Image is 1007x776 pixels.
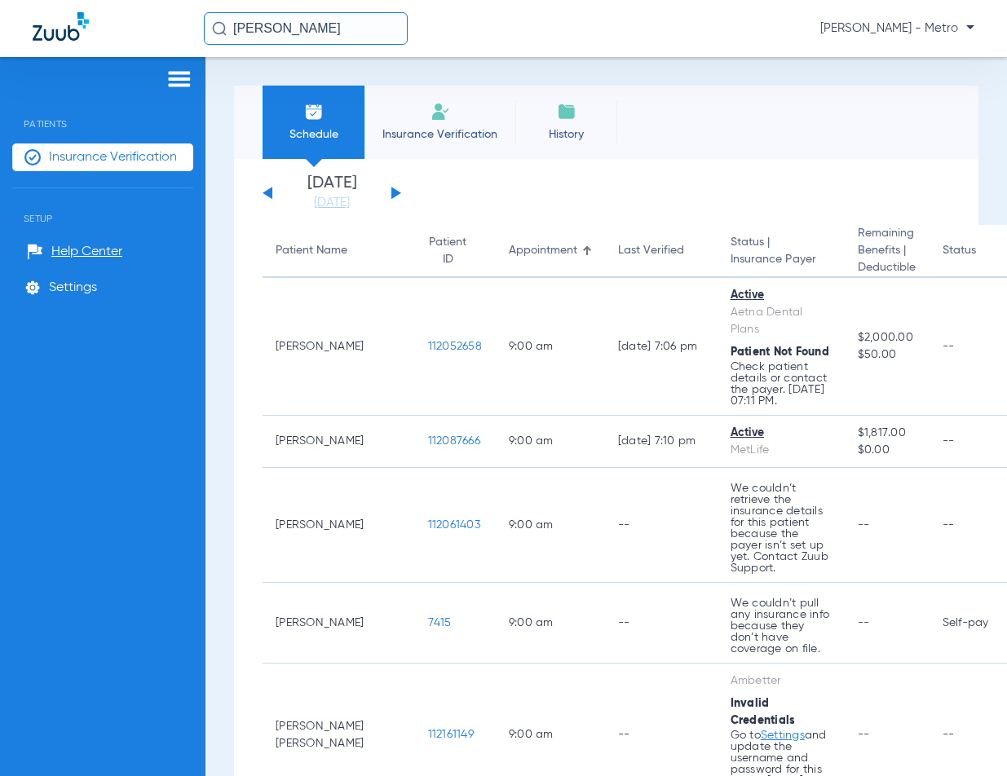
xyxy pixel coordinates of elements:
[431,102,450,121] img: Manual Insurance Verification
[731,698,796,726] span: Invalid Credentials
[12,188,193,224] span: Setup
[496,583,605,664] td: 9:00 AM
[283,175,381,211] li: [DATE]
[858,442,916,459] span: $0.00
[731,597,832,655] p: We couldn’t pull any insurance info because they don’t have coverage on file.
[845,225,930,278] th: Remaining Benefits |
[618,242,704,259] div: Last Verified
[528,126,605,143] span: History
[304,102,324,121] img: Schedule
[731,425,832,442] div: Active
[858,259,916,276] span: Deductible
[166,69,192,89] img: hamburger-icon
[49,280,97,296] span: Settings
[858,729,870,740] span: --
[496,416,605,468] td: 9:00 AM
[605,583,718,664] td: --
[33,12,89,41] img: Zuub Logo
[27,244,122,260] a: Help Center
[731,287,832,304] div: Active
[49,149,177,165] span: Insurance Verification
[283,195,381,211] a: [DATE]
[428,435,480,447] span: 112087666
[925,698,1007,776] iframe: Chat Widget
[820,20,974,37] span: [PERSON_NAME] - Metro
[263,583,415,664] td: [PERSON_NAME]
[858,425,916,442] span: $1,817.00
[263,278,415,416] td: [PERSON_NAME]
[428,234,468,268] div: Patient ID
[377,126,503,143] span: Insurance Verification
[428,617,452,628] span: 7415
[428,341,482,352] span: 112052658
[428,234,483,268] div: Patient ID
[731,672,832,690] div: Ambetter
[212,21,227,36] img: Search Icon
[509,242,592,259] div: Appointment
[204,12,408,45] input: Search for patients
[731,304,832,338] div: Aetna Dental Plans
[428,729,474,740] span: 112161149
[731,361,832,407] p: Check patient details or contact the payer. [DATE] 07:11 PM.
[718,225,845,278] th: Status |
[605,416,718,468] td: [DATE] 7:10 PM
[557,102,576,121] img: History
[731,483,832,574] p: We couldn’t retrieve the insurance details for this patient because the payer isn’t set up yet. C...
[858,519,870,531] span: --
[605,278,718,416] td: [DATE] 7:06 PM
[428,519,480,531] span: 112061403
[858,346,916,364] span: $50.00
[12,94,193,130] span: Patients
[618,242,684,259] div: Last Verified
[731,346,829,358] span: Patient Not Found
[731,251,832,268] span: Insurance Payer
[276,242,402,259] div: Patient Name
[276,242,347,259] div: Patient Name
[605,468,718,583] td: --
[858,617,870,628] span: --
[761,730,805,741] a: Settings
[496,468,605,583] td: 9:00 AM
[509,242,577,259] div: Appointment
[275,126,352,143] span: Schedule
[263,468,415,583] td: [PERSON_NAME]
[263,416,415,468] td: [PERSON_NAME]
[731,442,832,459] div: MetLife
[496,278,605,416] td: 9:00 AM
[51,244,122,260] span: Help Center
[858,329,916,346] span: $2,000.00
